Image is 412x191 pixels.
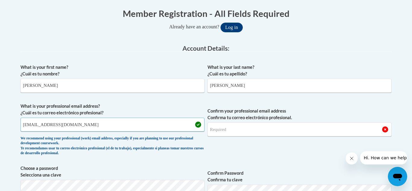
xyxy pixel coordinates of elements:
[21,165,204,178] label: Choose a password Selecciona una clave
[360,151,407,164] iframe: Message from company
[220,23,243,32] button: Log in
[21,118,204,132] input: Metadata input
[208,108,391,121] label: Confirm your professional email address Confirma tu correo electrónico profesional.
[21,103,204,116] label: What is your professional email address? ¿Cuál es tu correo electrónico profesional?
[208,170,391,183] label: Confirm Password Confirma tu clave
[346,152,358,164] iframe: Close message
[182,44,230,52] span: Account Details:
[21,64,204,77] label: What is your first name? ¿Cuál es tu nombre?
[21,79,204,93] input: Metadata input
[208,79,391,93] input: Metadata input
[208,64,391,77] label: What is your last name? ¿Cuál es tu apellido?
[4,4,49,9] span: Hi. How can we help?
[21,7,391,20] h1: Member Registration - All Fields Required
[169,24,219,29] span: Already have an account?
[208,123,391,136] input: Required
[21,136,204,156] div: We recommend using your professional (work) email address, especially if you are planning to use ...
[388,167,407,186] iframe: Button to launch messaging window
